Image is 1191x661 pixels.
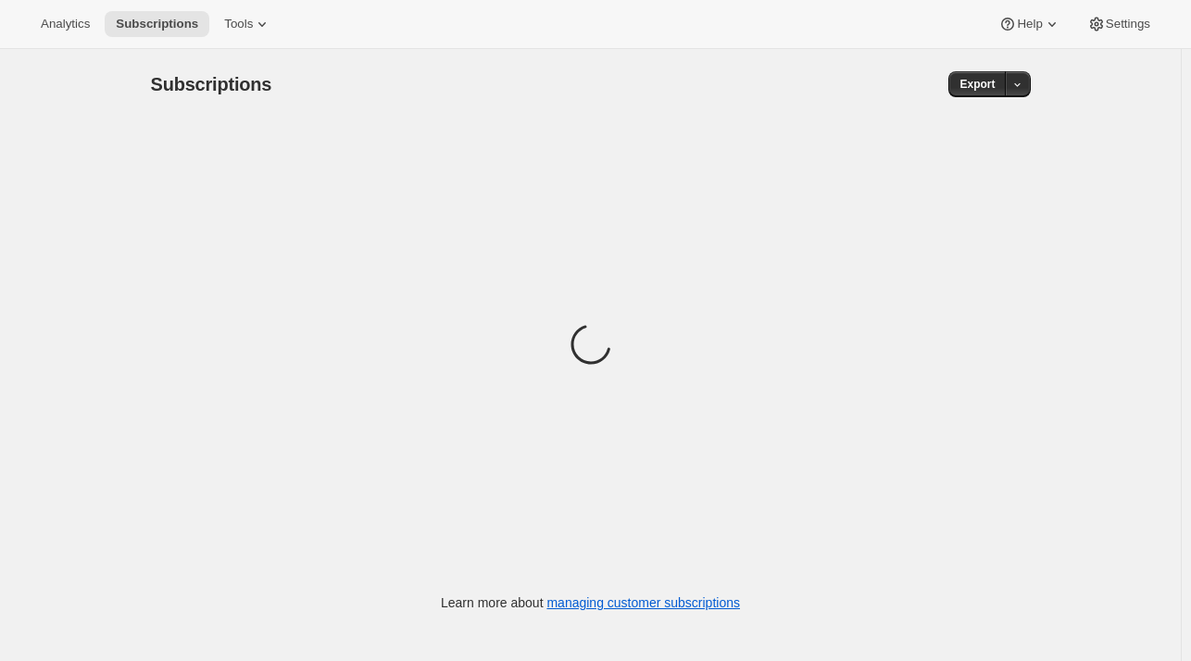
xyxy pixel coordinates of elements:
[224,17,253,31] span: Tools
[1106,17,1150,31] span: Settings
[151,74,272,94] span: Subscriptions
[948,71,1006,97] button: Export
[441,593,740,612] p: Learn more about
[1076,11,1161,37] button: Settings
[105,11,209,37] button: Subscriptions
[41,17,90,31] span: Analytics
[959,77,995,92] span: Export
[30,11,101,37] button: Analytics
[213,11,282,37] button: Tools
[116,17,198,31] span: Subscriptions
[987,11,1072,37] button: Help
[546,595,740,610] a: managing customer subscriptions
[1017,17,1042,31] span: Help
